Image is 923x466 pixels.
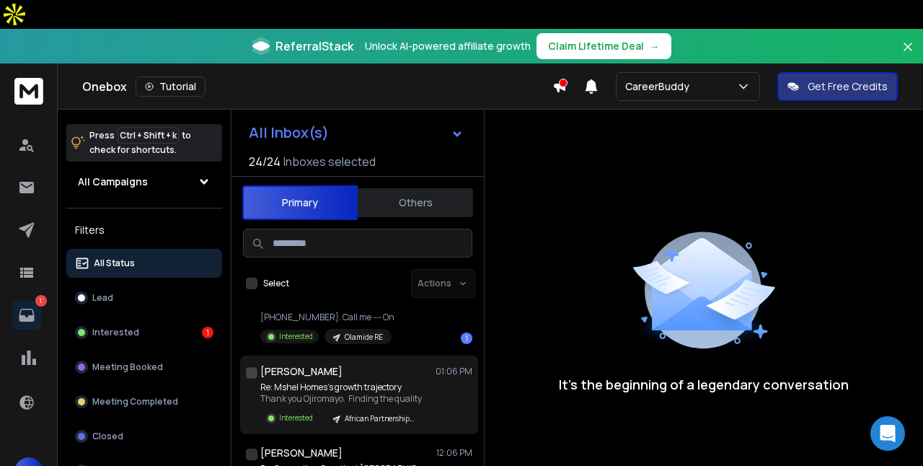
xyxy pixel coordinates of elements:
[650,39,660,53] span: →
[263,278,289,289] label: Select
[345,332,383,343] p: Olamide RE
[66,220,222,240] h3: Filters
[66,422,222,451] button: Closed
[92,431,123,442] p: Closed
[436,366,472,377] p: 01:06 PM
[249,126,329,140] h1: All Inbox(s)
[35,295,47,307] p: 1
[12,301,41,330] a: 1
[898,38,917,72] button: Close banner
[118,127,179,144] span: Ctrl + Shift + k
[559,374,849,395] p: It’s the beginning of a legendary conversation
[436,447,472,459] p: 12:06 PM
[283,153,376,170] h3: Inboxes selected
[260,446,343,460] h1: [PERSON_NAME]
[82,76,552,97] div: Onebox
[461,333,472,344] div: 1
[870,416,905,451] div: Open Intercom Messenger
[66,167,222,196] button: All Campaigns
[260,382,423,393] p: Re: Mshel Homes's growth trajectory
[66,387,222,416] button: Meeting Completed
[92,396,178,408] p: Meeting Completed
[777,72,898,101] button: Get Free Credits
[808,79,888,94] p: Get Free Credits
[358,187,473,219] button: Others
[94,258,135,269] p: All Status
[66,283,222,312] button: Lead
[92,292,113,304] p: Lead
[275,38,353,55] span: ReferralStack
[66,353,222,382] button: Meeting Booked
[625,79,695,94] p: CareerBuddy
[260,393,423,405] p: Thank you Ojiromayo. Finding the quality
[66,249,222,278] button: All Status
[202,327,213,338] div: 1
[92,327,139,338] p: Interested
[136,76,206,97] button: Tutorial
[242,185,358,220] button: Primary
[365,39,531,53] p: Unlock AI-powered affiliate growth
[249,153,281,170] span: 24 / 24
[92,361,163,373] p: Meeting Booked
[260,364,343,379] h1: [PERSON_NAME]
[536,33,671,59] button: Claim Lifetime Deal→
[279,413,313,423] p: Interested
[260,312,394,323] p: [PHONE_NUMBER]. Call me ---- On
[89,128,191,157] p: Press to check for shortcuts.
[66,318,222,347] button: Interested1
[279,331,313,342] p: Interested
[237,118,475,147] button: All Inbox(s)
[78,175,148,189] h1: All Campaigns
[345,413,414,424] p: African Partnerships Opportunities - [GEOGRAPHIC_DATA]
